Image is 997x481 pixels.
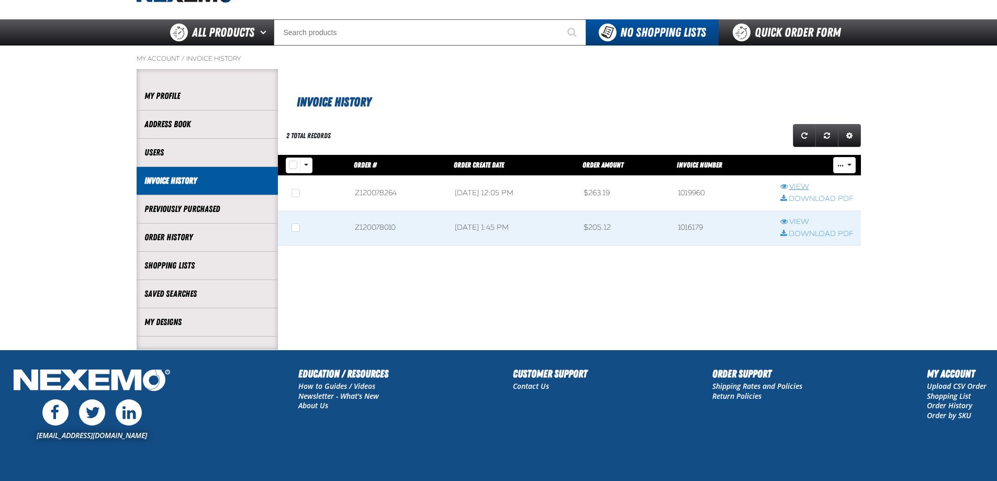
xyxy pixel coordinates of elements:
[144,147,270,159] a: Users
[300,158,312,173] button: Rows selection options
[447,176,577,211] td: [DATE] 12:05 PM
[582,161,623,169] a: Order Amount
[670,176,773,211] td: 1019960
[927,391,971,401] a: Shopping List
[37,430,147,440] a: [EMAIL_ADDRESS][DOMAIN_NAME]
[192,23,254,42] span: All Products
[780,182,854,192] a: View row action
[144,203,270,215] a: Previously Purchased
[927,410,971,420] a: Order by SKU
[144,288,270,300] a: Saved Searches
[298,381,375,391] a: How to Guides / Videos
[137,54,180,63] a: My Account
[927,400,972,410] a: Order History
[838,124,861,147] a: Expand or Collapse Grid Settings
[712,381,802,391] a: Shipping Rates and Policies
[298,391,379,401] a: Newsletter - What's New
[256,19,274,46] button: Open All Products pages
[560,19,586,46] button: Start Searching
[927,366,987,382] h2: My Account
[144,316,270,328] a: My Designs
[620,25,706,40] span: No Shopping Lists
[454,161,504,169] a: Order Create Date
[833,157,856,173] button: Mass Actions
[712,391,761,401] a: Return Policies
[677,161,722,169] a: Invoice Number
[348,210,447,245] td: Z120078010
[513,381,549,391] a: Contact Us
[780,194,854,204] a: Download PDF row action
[927,381,987,391] a: Upload CSV Order
[348,176,447,211] td: Z120078264
[137,54,861,63] nav: Breadcrumbs
[10,366,173,397] img: Nexemo Logo
[298,366,388,382] h2: Education / Resources
[576,210,670,245] td: $205.12
[780,217,854,227] a: View row action
[773,155,861,176] th: Row actions
[186,54,241,63] a: Invoice History
[447,210,577,245] td: [DATE] 1:45 PM
[144,175,270,187] a: Invoice History
[181,54,185,63] span: /
[274,19,586,46] input: Search
[815,124,838,147] a: Reset grid action
[837,163,844,169] span: ...
[780,229,854,239] a: Download PDF row action
[144,118,270,130] a: Address Book
[670,210,773,245] td: 1016179
[286,131,331,141] div: 2 total records
[297,95,371,109] span: Invoice History
[144,90,270,102] a: My Profile
[513,366,587,382] h2: Customer Support
[586,19,719,46] button: You do not have available Shopping Lists. Open to Create a New List
[298,400,328,410] a: About Us
[712,366,802,382] h2: Order Support
[144,260,270,272] a: Shopping Lists
[144,231,270,243] a: Order History
[354,161,377,169] a: Order #
[576,176,670,211] td: $263.19
[719,19,860,46] a: Quick Order Form
[793,124,816,147] a: Refresh grid action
